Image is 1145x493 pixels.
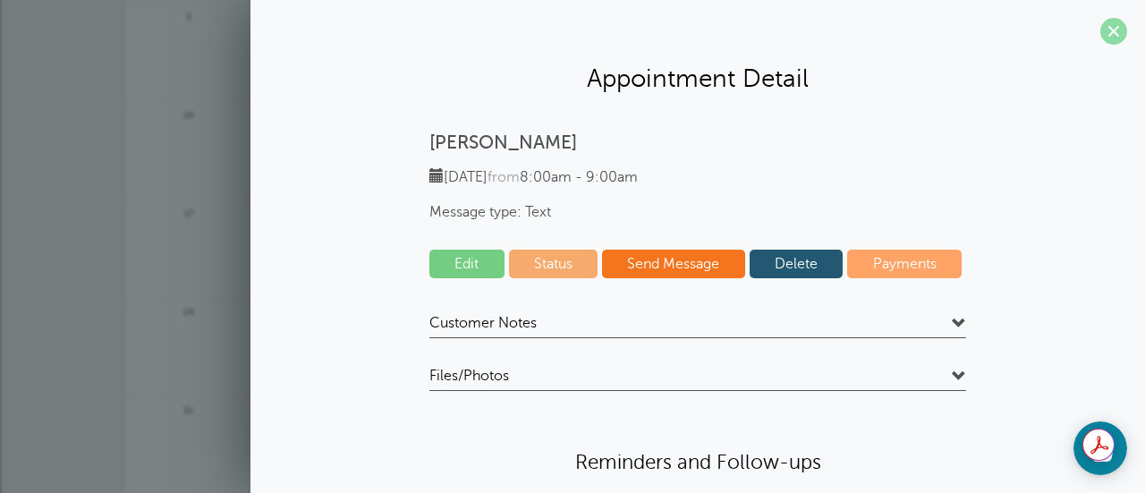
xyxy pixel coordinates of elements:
[429,132,966,154] p: [PERSON_NAME]
[181,304,197,318] span: 24
[847,250,962,278] a: Payments
[429,314,537,332] span: Customer Notes
[509,250,598,278] a: Status
[488,169,520,185] span: from
[429,250,505,278] a: Edit
[268,63,1127,94] h2: Appointment Detail
[181,206,197,219] span: 17
[429,449,966,475] h4: Reminders and Follow-ups
[429,169,638,185] span: [DATE] 8:00am - 9:00am
[181,107,197,121] span: 10
[750,250,844,278] a: Delete
[602,250,745,278] a: Send Message
[429,367,509,385] span: Files/Photos
[1073,421,1127,475] iframe: Resource center
[181,9,197,22] span: 3
[429,204,966,221] span: Message type: Text
[181,403,197,416] span: 31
